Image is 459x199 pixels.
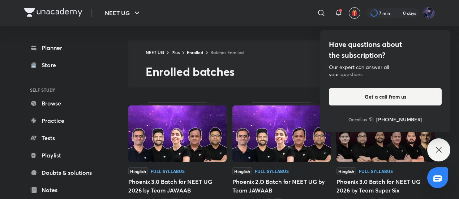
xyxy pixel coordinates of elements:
img: Mayank Singh [422,7,435,19]
div: Full Syllabus [359,169,393,173]
a: Enrolled [187,49,203,55]
h2: Enrolled batches [146,64,435,79]
a: Plus [171,49,180,55]
img: Thumbnail [128,105,227,162]
img: streak [394,9,402,17]
img: Thumbnail [336,105,435,162]
h6: [PHONE_NUMBER] [376,116,422,123]
h4: Have questions about the subscription? [329,39,442,61]
span: Hinglish [232,167,252,175]
img: yH5BAEAAAAALAAAAAABAAEAAAIBRAA7 [405,39,450,78]
h6: SELF STUDY [24,84,108,96]
a: [PHONE_NUMBER] [369,116,422,123]
img: Thumbnail [232,105,331,162]
a: Batches Enrolled [210,49,244,55]
div: Full Syllabus [151,169,185,173]
a: Planner [24,40,108,55]
button: Get a call from us [329,88,442,105]
div: Phoenix 3.0 Batch for NEET UG 2026 by Team JAWAAB [128,177,227,195]
a: NEET UG [146,49,164,55]
a: Browse [24,96,108,111]
a: Tests [24,131,108,145]
p: Or call us [348,116,367,123]
a: Notes [24,183,108,197]
a: Company Logo [24,8,82,18]
div: Phoenix 2.O Batch for NEET UG by Team JAWAAB [232,177,331,195]
div: Phoenix 3.0 Batch for NEET UG 2026 by Team Super Six [336,177,435,195]
a: Playlist [24,148,108,163]
span: Hinglish [336,167,356,175]
div: Full Syllabus [255,169,289,173]
div: Store [42,61,60,69]
img: Company Logo [24,8,82,17]
a: Doubts & solutions [24,165,108,180]
button: avatar [349,7,360,19]
div: Our expert can answer all your questions [329,64,442,78]
span: Hinglish [128,167,148,175]
a: Practice [24,113,108,128]
a: Store [24,58,108,72]
img: avatar [351,10,358,16]
button: NEET UG [100,6,146,20]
